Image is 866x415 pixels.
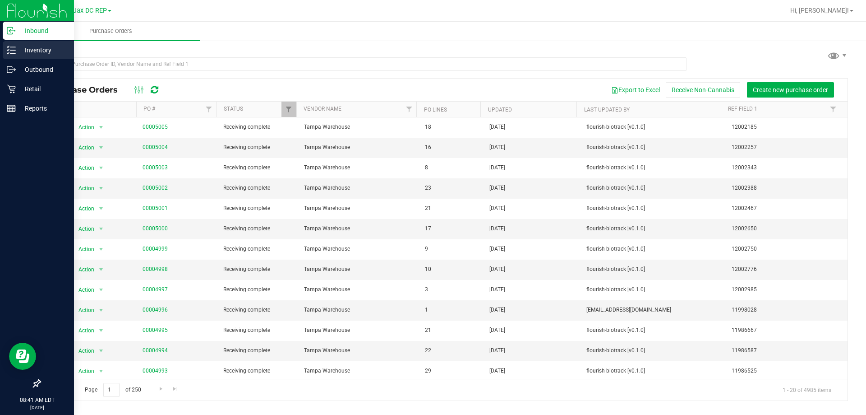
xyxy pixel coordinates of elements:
[143,164,168,171] a: 00005003
[732,346,842,355] span: 11986587
[586,306,721,314] span: [EMAIL_ADDRESS][DOMAIN_NAME]
[489,306,505,314] span: [DATE]
[143,225,168,232] a: 00005000
[70,182,95,195] span: Action
[7,26,16,35] inline-svg: Inbound
[7,46,16,55] inline-svg: Inventory
[732,265,842,274] span: 12002776
[154,383,167,395] a: Go to the next page
[425,346,479,355] span: 22
[201,102,216,117] a: Filter
[70,324,95,337] span: Action
[775,383,838,396] span: 1 - 20 of 4985 items
[489,143,505,152] span: [DATE]
[586,245,721,253] span: flourish-biotrack [v0.1.0]
[586,123,721,131] span: flourish-biotrack [v0.1.0]
[753,86,828,93] span: Create new purchase order
[584,107,630,113] a: Last Updated By
[47,85,127,95] span: Purchase Orders
[4,404,70,411] p: [DATE]
[16,103,70,114] p: Reports
[489,367,505,375] span: [DATE]
[304,224,415,233] span: Tampa Warehouse
[16,84,70,94] p: Retail
[732,224,842,233] span: 12002650
[77,27,144,35] span: Purchase Orders
[425,245,479,253] span: 9
[732,306,842,314] span: 11998028
[586,326,721,335] span: flourish-biotrack [v0.1.0]
[143,368,168,374] a: 00004993
[425,204,479,213] span: 21
[425,224,479,233] span: 17
[16,45,70,56] p: Inventory
[95,121,106,134] span: select
[70,243,95,256] span: Action
[732,123,842,131] span: 12002185
[143,246,168,252] a: 00004999
[7,65,16,74] inline-svg: Outbound
[304,245,415,253] span: Tampa Warehouse
[401,102,416,117] a: Filter
[425,184,479,192] span: 23
[95,263,106,276] span: select
[425,285,479,294] span: 3
[281,102,296,117] a: Filter
[489,245,505,253] span: [DATE]
[143,205,168,211] a: 00005001
[22,22,200,41] a: Purchase Orders
[224,106,243,112] a: Status
[304,346,415,355] span: Tampa Warehouse
[70,202,95,215] span: Action
[16,25,70,36] p: Inbound
[425,143,479,152] span: 16
[425,306,479,314] span: 1
[103,383,120,397] input: 1
[95,202,106,215] span: select
[732,367,842,375] span: 11986525
[223,367,293,375] span: Receiving complete
[304,367,415,375] span: Tampa Warehouse
[70,223,95,235] span: Action
[143,307,168,313] a: 00004996
[732,184,842,192] span: 12002388
[95,284,106,296] span: select
[425,326,479,335] span: 21
[9,343,36,370] iframe: Resource center
[489,326,505,335] span: [DATE]
[223,306,293,314] span: Receiving complete
[732,143,842,152] span: 12002257
[304,326,415,335] span: Tampa Warehouse
[223,163,293,172] span: Receiving complete
[304,143,415,152] span: Tampa Warehouse
[728,106,757,112] a: Ref Field 1
[70,284,95,296] span: Action
[95,243,106,256] span: select
[143,286,168,293] a: 00004997
[304,265,415,274] span: Tampa Warehouse
[586,367,721,375] span: flourish-biotrack [v0.1.0]
[304,285,415,294] span: Tampa Warehouse
[223,204,293,213] span: Receiving complete
[143,185,168,191] a: 00005002
[586,184,721,192] span: flourish-biotrack [v0.1.0]
[586,224,721,233] span: flourish-biotrack [v0.1.0]
[95,365,106,378] span: select
[95,223,106,235] span: select
[826,102,841,117] a: Filter
[143,327,168,333] a: 00004995
[143,266,168,272] a: 00004998
[489,224,505,233] span: [DATE]
[586,265,721,274] span: flourish-biotrack [v0.1.0]
[70,263,95,276] span: Action
[7,104,16,113] inline-svg: Reports
[77,383,148,397] span: Page of 250
[223,326,293,335] span: Receiving complete
[70,141,95,154] span: Action
[143,124,168,130] a: 00005005
[488,107,512,113] a: Updated
[95,141,106,154] span: select
[70,162,95,174] span: Action
[489,204,505,213] span: [DATE]
[732,285,842,294] span: 12002985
